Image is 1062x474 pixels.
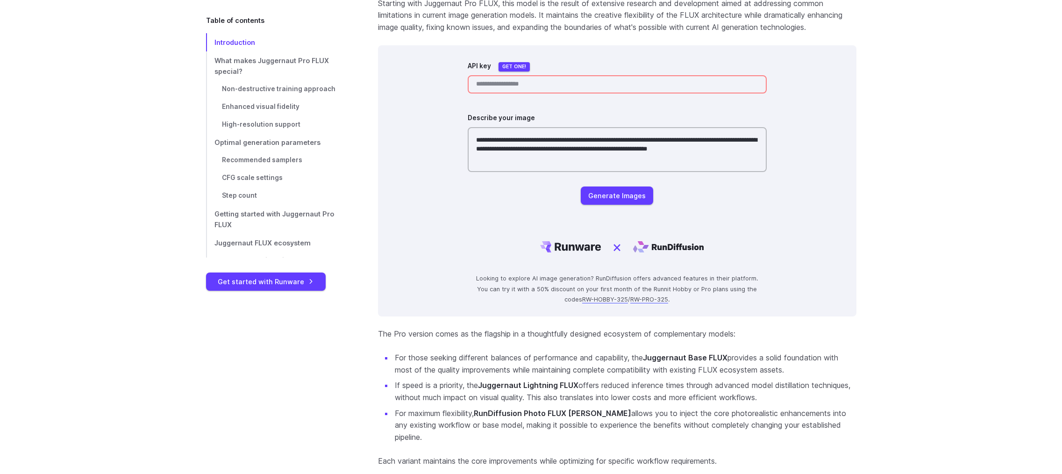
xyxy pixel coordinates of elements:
strong: Juggernaut Lightning FLUX [478,381,578,390]
a: Juggernaut FLUX ecosystem [206,234,348,252]
span: Non-destructive training approach [222,85,335,93]
a: RW-HOBBY-325 [582,296,628,303]
a: CFG scale settings [206,169,348,187]
a: Get started with Runware [206,273,326,291]
span: Step count [222,192,257,199]
strong: Juggernaut Base FLUX [643,353,727,362]
span: High-resolution support [222,121,300,128]
a: High-resolution support [206,116,348,134]
p: The Pro version comes as the flagship in a thoughtfully designed ecosystem of complementary models: [378,328,856,340]
li: For those seeking different balances of performance and capability, the provides a solid foundati... [393,352,856,376]
a: Non-destructive training approach [206,80,348,98]
span: Table of contents [206,15,264,26]
a: Optimal generation parameters [206,133,348,151]
span: Enhanced visual fidelity [222,103,299,110]
label: API key [468,61,491,72]
span: CFG scale settings [222,174,283,181]
a: Introduction [206,33,348,51]
span: Recommended samplers [222,156,302,164]
a: What makes Juggernaut Pro FLUX special? [206,51,348,80]
p: Each variant maintains the core improvements while optimizing for specific workflow requirements. [378,455,856,467]
a: Get one! [499,62,530,72]
a: Enhanced visual fidelity [206,98,348,116]
a: RW-PRO-325 [630,296,668,303]
span: Introduction [214,38,255,46]
a: Recommended samplers [206,151,348,169]
span: Getting started with Juggernaut Pro FLUX [214,210,334,229]
span: Juggernaut FLUX ecosystem [214,239,311,247]
label: Describe your image [468,113,535,123]
p: Looking to explore AI image generation? RunDiffusion offers advanced features in their platform. ... [468,273,767,305]
a: Juggernaut Lightning FLUX [206,252,348,270]
strong: RunDiffusion Photo FLUX [PERSON_NAME] [474,409,631,418]
span: Optimal generation parameters [214,138,321,146]
span: Juggernaut Lightning FLUX [222,257,310,264]
span: × [612,235,622,259]
li: If speed is a priority, the offers reduced inference times through advanced model distillation te... [393,380,856,403]
span: What makes Juggernaut Pro FLUX special? [214,57,329,75]
a: Getting started with Juggernaut Pro FLUX [206,205,348,234]
a: Step count [206,187,348,205]
button: Generate Images [581,187,653,205]
li: For maximum flexibility, allows you to inject the core photorealistic enhancements into any exist... [393,408,856,444]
